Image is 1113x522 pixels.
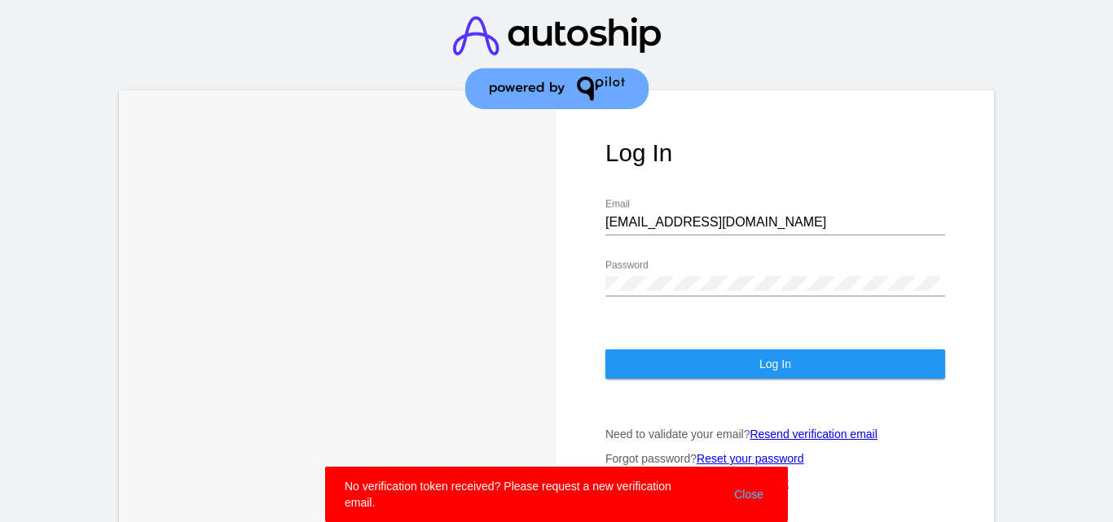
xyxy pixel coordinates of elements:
simple-snack-bar: No verification token received? Please request a new verification email. [345,478,768,511]
span: Log In [759,358,791,371]
h1: Log In [605,139,945,167]
a: Resend verification email [750,428,877,441]
input: Email [605,215,945,230]
a: Reset your password [697,452,804,465]
p: Forgot password? [605,452,945,465]
a: Register a new account [670,476,789,489]
button: Log In [605,349,945,379]
p: Need to validate your email? [605,428,945,441]
button: Close [729,478,768,511]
